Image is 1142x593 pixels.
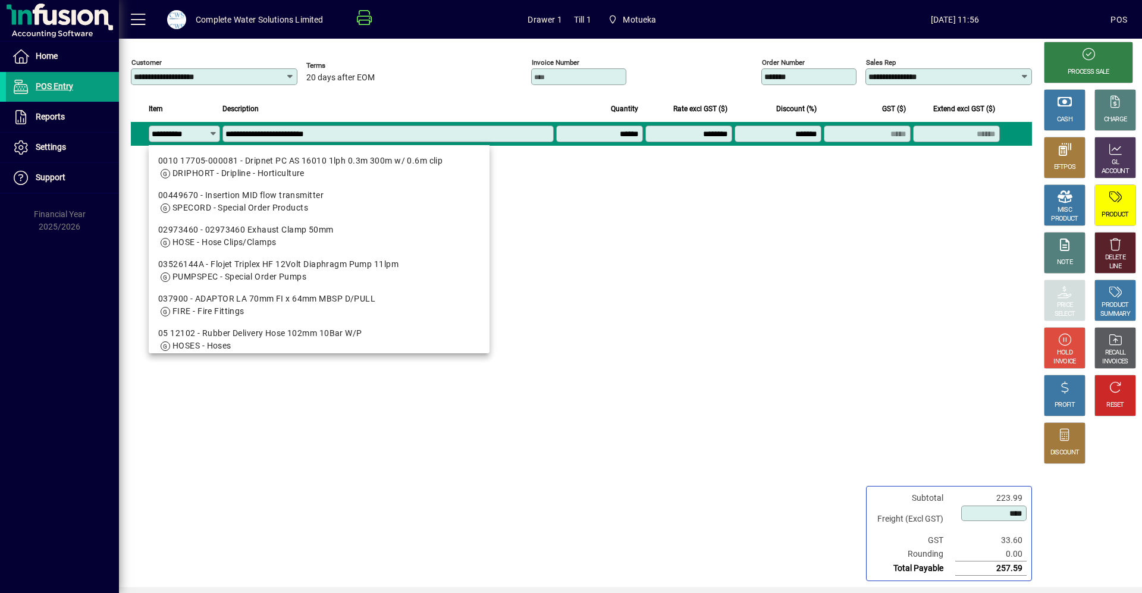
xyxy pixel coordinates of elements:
[36,112,65,121] span: Reports
[1057,258,1072,267] div: NOTE
[172,272,306,281] span: PUMPSPEC - Special Order Pumps
[1055,310,1075,319] div: SELECT
[776,102,817,115] span: Discount (%)
[1100,310,1130,319] div: SUMMARY
[603,9,661,30] span: Motueka
[172,203,308,212] span: SPECORD - Special Order Products
[882,102,906,115] span: GST ($)
[1110,10,1127,29] div: POS
[611,102,638,115] span: Quantity
[866,58,896,67] mat-label: Sales rep
[871,561,955,576] td: Total Payable
[172,341,231,350] span: HOSES - Hoses
[1055,401,1075,410] div: PROFIT
[172,237,277,247] span: HOSE - Hose Clips/Clamps
[36,81,73,91] span: POS Entry
[673,102,727,115] span: Rate excl GST ($)
[158,9,196,30] button: Profile
[574,10,591,29] span: Till 1
[149,322,490,357] mat-option: 05 12102 - Rubber Delivery Hose 102mm 10Bar W/P
[1104,115,1127,124] div: CHARGE
[36,172,65,182] span: Support
[528,10,561,29] span: Drawer 1
[36,142,66,152] span: Settings
[1057,301,1073,310] div: PRICE
[955,491,1027,505] td: 223.99
[6,42,119,71] a: Home
[196,10,324,29] div: Complete Water Solutions Limited
[871,534,955,547] td: GST
[149,219,490,253] mat-option: 02973460 - 02973460 Exhaust Clamp 50mm
[955,561,1027,576] td: 257.59
[6,163,119,193] a: Support
[158,258,480,271] div: 03526144A - Flojet Triplex HF 12Volt Diaphragm Pump 11lpm
[933,102,995,115] span: Extend excl GST ($)
[1106,401,1124,410] div: RESET
[1105,349,1126,357] div: RECALL
[1102,167,1129,176] div: ACCOUNT
[158,327,480,340] div: 05 12102 - Rubber Delivery Hose 102mm 10Bar W/P
[1054,163,1076,172] div: EFTPOS
[306,73,375,83] span: 20 days after EOM
[172,168,305,178] span: DRIPHORT - Dripline - Horticulture
[1050,448,1079,457] div: DISCOUNT
[222,102,259,115] span: Description
[149,102,163,115] span: Item
[131,58,162,67] mat-label: Customer
[1105,253,1125,262] div: DELETE
[1057,349,1072,357] div: HOLD
[871,547,955,561] td: Rounding
[306,62,378,70] span: Terms
[1102,301,1128,310] div: PRODUCT
[1058,206,1072,215] div: MISC
[1051,215,1078,224] div: PRODUCT
[623,10,656,29] span: Motueka
[955,547,1027,561] td: 0.00
[158,293,480,305] div: 037900 - ADAPTOR LA 70mm FI x 64mm MBSP D/PULL
[149,288,490,322] mat-option: 037900 - ADAPTOR LA 70mm FI x 64mm MBSP D/PULL
[1053,357,1075,366] div: INVOICE
[172,306,244,316] span: FIRE - Fire Fittings
[149,150,490,184] mat-option: 0010 17705-000081 - Dripnet PC AS 16010 1lph 0.3m 300m w/ 0.6m clip
[871,491,955,505] td: Subtotal
[1109,262,1121,271] div: LINE
[1112,158,1119,167] div: GL
[149,184,490,219] mat-option: 00449670 - Insertion MID flow transmitter
[799,10,1110,29] span: [DATE] 11:56
[6,102,119,132] a: Reports
[1068,68,1109,77] div: PROCESS SALE
[158,189,480,202] div: 00449670 - Insertion MID flow transmitter
[158,155,480,167] div: 0010 17705-000081 - Dripnet PC AS 16010 1lph 0.3m 300m w/ 0.6m clip
[532,58,579,67] mat-label: Invoice number
[871,505,955,534] td: Freight (Excl GST)
[149,253,490,288] mat-option: 03526144A - Flojet Triplex HF 12Volt Diaphragm Pump 11lpm
[1102,211,1128,219] div: PRODUCT
[1102,357,1128,366] div: INVOICES
[6,133,119,162] a: Settings
[158,224,480,236] div: 02973460 - 02973460 Exhaust Clamp 50mm
[762,58,805,67] mat-label: Order number
[955,534,1027,547] td: 33.60
[36,51,58,61] span: Home
[1057,115,1072,124] div: CASH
